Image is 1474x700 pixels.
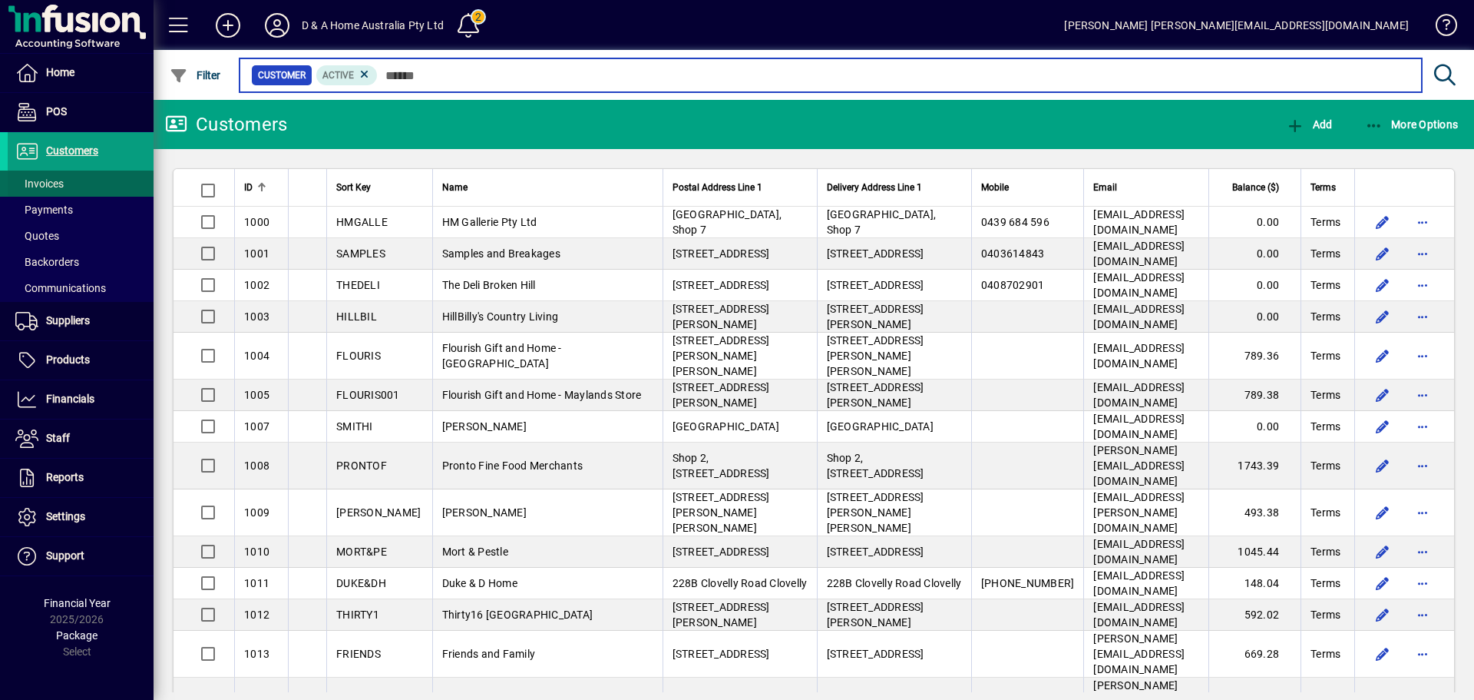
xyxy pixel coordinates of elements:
[673,303,770,330] span: [STREET_ADDRESS][PERSON_NAME]
[1370,453,1395,478] button: Edit
[1093,342,1185,370] span: [EMAIL_ADDRESS][DOMAIN_NAME]
[1310,458,1340,473] span: Terms
[1093,444,1185,487] span: [PERSON_NAME][EMAIL_ADDRESS][DOMAIN_NAME]
[1232,179,1279,196] span: Balance ($)
[1310,277,1340,293] span: Terms
[442,247,560,260] span: Samples and Breakages
[244,216,269,228] span: 1000
[1093,208,1185,236] span: [EMAIL_ADDRESS][DOMAIN_NAME]
[1410,304,1435,329] button: More options
[1410,571,1435,595] button: More options
[673,279,770,291] span: [STREET_ADDRESS]
[46,353,90,366] span: Products
[1410,539,1435,564] button: More options
[1208,536,1300,568] td: 1045.44
[336,279,380,291] span: THEDELI
[46,144,98,157] span: Customers
[827,334,924,377] span: [STREET_ADDRESS][PERSON_NAME][PERSON_NAME]
[8,459,154,497] a: Reports
[442,179,468,196] span: Name
[302,13,444,38] div: D & A Home Australia Pty Ltd
[673,648,770,660] span: [STREET_ADDRESS]
[258,68,306,83] span: Customer
[8,275,154,301] a: Communications
[827,546,924,558] span: [STREET_ADDRESS]
[336,577,386,589] span: DUKE&DH
[46,471,84,483] span: Reports
[827,577,962,589] span: 228B Clovelly Road Clovelly
[1410,383,1435,407] button: More options
[827,247,924,260] span: [STREET_ADDRESS]
[1093,538,1185,566] span: [EMAIL_ADDRESS][DOMAIN_NAME]
[827,208,937,236] span: [GEOGRAPHIC_DATA], Shop 7
[336,609,379,621] span: THIRTY1
[336,506,421,519] span: [PERSON_NAME]
[1370,210,1395,234] button: Edit
[1064,13,1409,38] div: [PERSON_NAME] [PERSON_NAME][EMAIL_ADDRESS][DOMAIN_NAME]
[244,648,269,660] span: 1013
[244,179,253,196] span: ID
[1410,210,1435,234] button: More options
[1370,539,1395,564] button: Edit
[336,459,387,472] span: PRONTOF
[1410,343,1435,368] button: More options
[46,105,67,118] span: POS
[244,420,269,433] span: 1007
[1208,301,1300,333] td: 0.00
[15,177,64,190] span: Invoices
[1310,505,1340,520] span: Terms
[442,609,593,621] span: Thirty16 [GEOGRAPHIC_DATA]
[827,420,934,433] span: [GEOGRAPHIC_DATA]
[1410,273,1435,297] button: More options
[442,648,536,660] span: Friends and Family
[442,546,508,558] span: Mort & Pestle
[827,179,922,196] span: Delivery Address Line 1
[46,549,84,562] span: Support
[1286,118,1332,131] span: Add
[1310,646,1340,662] span: Terms
[1208,631,1300,678] td: 669.28
[244,389,269,401] span: 1005
[442,179,653,196] div: Name
[1208,411,1300,443] td: 0.00
[673,601,770,629] span: [STREET_ADDRESS][PERSON_NAME]
[46,432,70,444] span: Staff
[253,12,302,39] button: Profile
[1310,214,1340,230] span: Terms
[827,648,924,660] span: [STREET_ADDRESS]
[981,179,1009,196] span: Mobile
[8,197,154,223] a: Payments
[1093,632,1185,675] span: [PERSON_NAME][EMAIL_ADDRESS][DOMAIN_NAME]
[1208,599,1300,631] td: 592.02
[8,498,154,536] a: Settings
[827,452,924,479] span: Shop 2, [STREET_ADDRESS]
[1370,343,1395,368] button: Edit
[1410,241,1435,266] button: More options
[336,648,381,660] span: FRIENDS
[1370,273,1395,297] button: Edit
[1208,443,1300,489] td: 1743.39
[336,420,373,433] span: SMITHI
[827,381,924,409] span: [STREET_ADDRESS][PERSON_NAME]
[1093,413,1185,440] span: [EMAIL_ADDRESS][DOMAIN_NAME]
[673,179,762,196] span: Postal Address Line 1
[8,223,154,249] a: Quotes
[56,629,97,642] span: Package
[673,491,770,534] span: [STREET_ADDRESS][PERSON_NAME][PERSON_NAME]
[981,179,1075,196] div: Mobile
[1208,568,1300,599] td: 148.04
[336,350,381,362] span: FLOURIS
[1410,500,1435,525] button: More options
[827,601,924,629] span: [STREET_ADDRESS][PERSON_NAME]
[8,171,154,197] a: Invoices
[1208,333,1300,380] td: 789.36
[442,420,527,433] span: [PERSON_NAME]
[8,420,154,458] a: Staff
[1093,491,1185,534] span: [EMAIL_ADDRESS][PERSON_NAME][DOMAIN_NAME]
[46,66,74,78] span: Home
[1370,241,1395,266] button: Edit
[673,546,770,558] span: [STREET_ADDRESS]
[336,389,400,401] span: FLOURIS001
[244,179,279,196] div: ID
[981,279,1045,291] span: 0408702901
